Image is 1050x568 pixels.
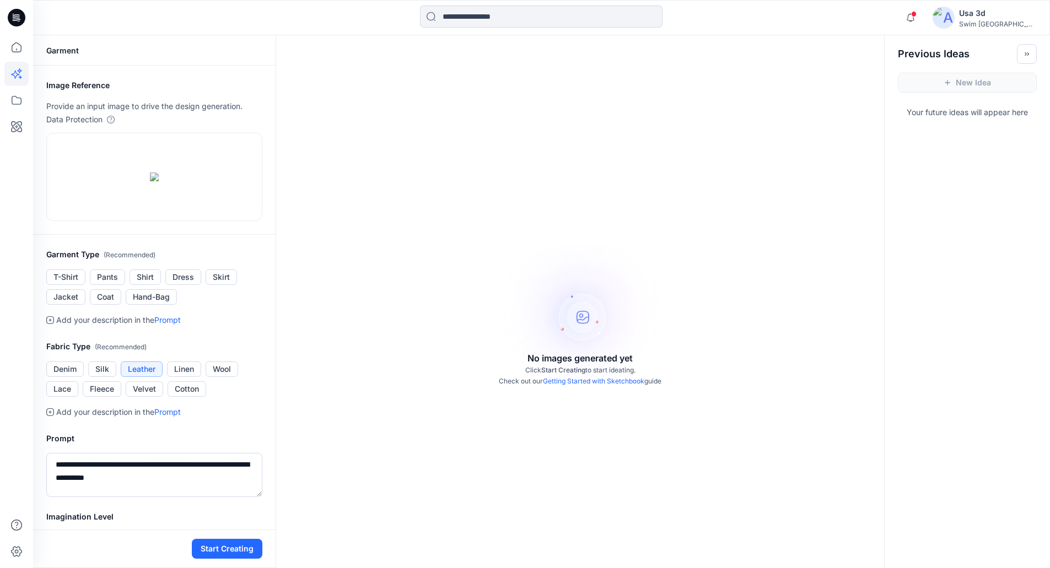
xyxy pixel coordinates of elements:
h2: Imagination Level [46,510,262,523]
button: Coat [90,289,121,305]
p: Provide an input image to drive the design generation. [46,100,262,113]
button: Wool [206,361,238,377]
button: Cotton [168,381,206,397]
p: Data Protection [46,113,103,126]
button: Skirt [206,269,237,285]
p: Add your description in the [56,405,181,419]
h2: Previous Ideas [898,47,970,61]
p: Click to start ideating. Check out our guide [499,365,661,387]
button: Pants [90,269,125,285]
button: Linen [167,361,201,377]
button: Jacket [46,289,85,305]
div: Usa 3d [959,7,1036,20]
button: Leather [121,361,163,377]
button: Shirt [130,269,161,285]
img: avatar [933,7,955,29]
a: Prompt [154,407,181,416]
h2: Prompt [46,432,262,445]
button: Start Creating [192,539,262,559]
h2: Fabric Type [46,340,262,354]
p: No images generated yet [527,351,633,365]
span: Start Creating [541,366,585,374]
h2: Garment Type [46,248,262,262]
button: Dress [165,269,201,285]
button: Toggle idea bar [1017,44,1037,64]
p: Add your description in the [56,313,181,327]
span: ( Recommended ) [104,251,155,259]
span: ( Recommended ) [95,343,147,351]
button: Fleece [83,381,121,397]
button: Lace [46,381,78,397]
p: Your future ideas will appear here [885,101,1050,119]
div: Swim [GEOGRAPHIC_DATA] [959,20,1036,28]
button: T-Shirt [46,269,85,285]
button: Silk [88,361,116,377]
button: Hand-Bag [126,289,177,305]
h2: Image Reference [46,79,262,92]
a: Prompt [154,315,181,324]
button: Velvet [126,381,163,397]
button: Denim [46,361,84,377]
img: eyJhbGciOiJIUzI1NiIsImtpZCI6IjAiLCJzbHQiOiJzZXMiLCJ0eXAiOiJKV1QifQ.eyJkYXRhIjp7InR5cGUiOiJzdG9yYW... [150,172,159,181]
a: Getting Started with Sketchbook [543,377,644,385]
